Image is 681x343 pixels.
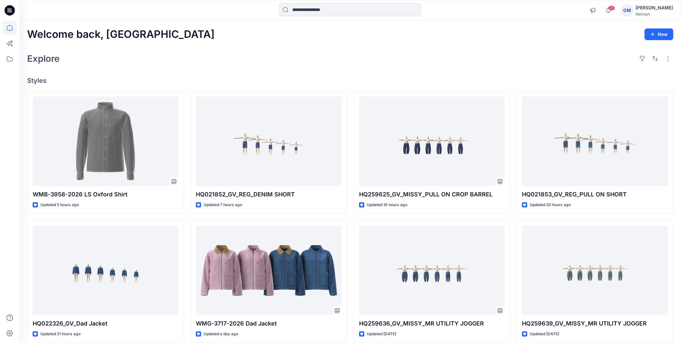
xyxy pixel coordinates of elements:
[196,190,342,199] p: HQ021852_GV_REG_DENIM SHORT
[367,202,407,208] p: Updated 16 hours ago
[522,96,668,186] a: HQ021853_GV_REG_PULL ON SHORT
[196,96,342,186] a: HQ021852_GV_REG_DENIM SHORT
[530,331,559,337] p: Updated [DATE]
[33,319,178,328] p: HQ022326_GV_Dad Jacket
[33,226,178,315] a: HQ022326_GV_Dad Jacket
[27,77,673,84] h4: Styles
[204,202,242,208] p: Updated 7 hours ago
[608,6,615,11] span: 20
[204,331,238,337] p: Updated a day ago
[359,319,505,328] p: HQ259636_GV_MISSY_MR UTILITY JOGGER
[359,96,505,186] a: HQ259625_GV_MISSY_PULL ON CROP BARREL
[33,190,178,199] p: WMB-3958-2026 LS Oxford Shirt
[196,319,342,328] p: WMG-3717-2026 Dad Jacket
[522,190,668,199] p: HQ021853_GV_REG_PULL ON SHORT
[359,226,505,315] a: HQ259636_GV_MISSY_MR UTILITY JOGGER
[522,319,668,328] p: HQ259639_GV_MISSY_MR UTILITY JOGGER
[530,202,571,208] p: Updated 20 hours ago
[40,331,80,337] p: Updated 21 hours ago
[27,53,60,64] h2: Explore
[621,5,633,16] div: GM
[196,226,342,315] a: WMG-3717-2026 Dad Jacket
[33,96,178,186] a: WMB-3958-2026 LS Oxford Shirt
[644,28,673,40] button: New
[635,4,673,12] div: [PERSON_NAME]
[359,190,505,199] p: HQ259625_GV_MISSY_PULL ON CROP BARREL
[522,226,668,315] a: HQ259639_GV_MISSY_MR UTILITY JOGGER
[635,12,673,17] div: Walmart
[40,202,79,208] p: Updated 5 hours ago
[27,28,215,40] h2: Welcome back, [GEOGRAPHIC_DATA]
[367,331,396,337] p: Updated [DATE]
